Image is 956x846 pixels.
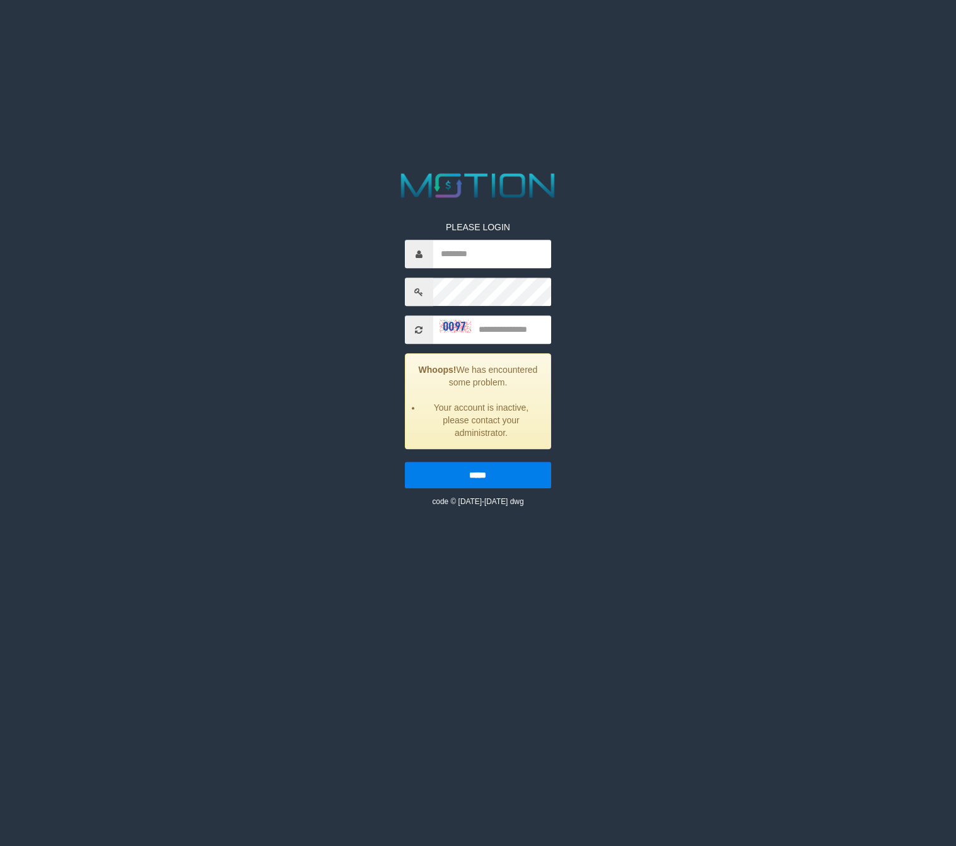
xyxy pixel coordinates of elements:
strong: Whoops! [419,365,457,375]
img: MOTION_logo.png [394,169,561,202]
small: code © [DATE]-[DATE] dwg [432,497,523,506]
li: Your account is inactive, please contact your administrator. [421,401,542,439]
div: We has encountered some problem. [405,353,552,449]
img: captcha [440,320,471,332]
p: PLEASE LOGIN [405,221,552,233]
